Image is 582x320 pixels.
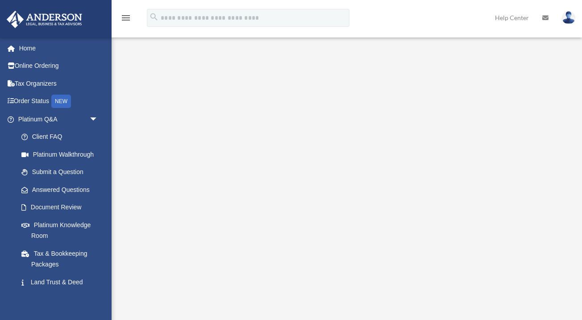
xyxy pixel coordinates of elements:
[12,181,112,199] a: Answered Questions
[89,110,107,129] span: arrow_drop_down
[12,245,112,273] a: Tax & Bookkeeping Packages
[4,11,85,28] img: Anderson Advisors Platinum Portal
[6,92,112,111] a: Order StatusNEW
[51,95,71,108] div: NEW
[12,128,112,146] a: Client FAQ
[6,110,112,128] a: Platinum Q&Aarrow_drop_down
[6,57,112,75] a: Online Ordering
[12,273,112,302] a: Land Trust & Deed Forum
[121,12,131,23] i: menu
[149,12,159,22] i: search
[6,75,112,92] a: Tax Organizers
[12,216,112,245] a: Platinum Knowledge Room
[6,39,112,57] a: Home
[12,145,107,163] a: Platinum Walkthrough
[12,199,112,216] a: Document Review
[562,11,575,24] img: User Pic
[12,163,112,181] a: Submit a Question
[121,50,571,300] iframe: <span data-mce-type="bookmark" style="display: inline-block; width: 0px; overflow: hidden; line-h...
[121,16,131,23] a: menu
